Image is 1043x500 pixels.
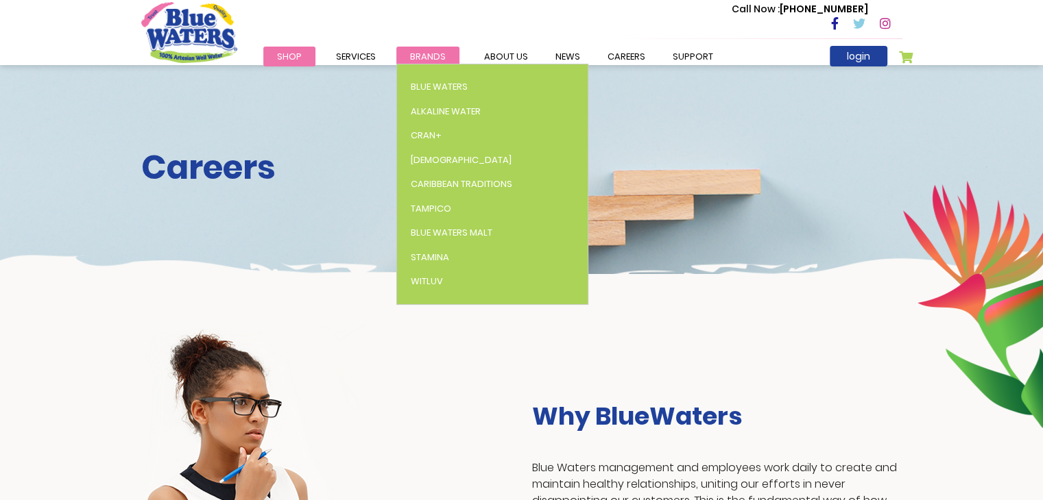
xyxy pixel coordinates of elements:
[542,47,594,66] a: News
[410,50,446,63] span: Brands
[411,251,449,264] span: Stamina
[411,153,512,166] span: [DEMOGRAPHIC_DATA]
[277,50,302,63] span: Shop
[411,105,481,118] span: Alkaline Water
[732,2,780,16] span: Call Now :
[594,47,659,66] a: careers
[902,180,1043,428] img: career-intro-leaves.png
[411,80,468,93] span: Blue Waters
[732,2,868,16] p: [PHONE_NUMBER]
[411,202,451,215] span: Tampico
[141,2,237,62] a: store logo
[470,47,542,66] a: about us
[336,50,376,63] span: Services
[411,226,492,239] span: Blue Waters Malt
[659,47,727,66] a: support
[411,177,512,190] span: Caribbean Traditions
[532,401,902,431] h3: Why BlueWaters
[141,148,902,188] h2: Careers
[830,46,887,66] a: login
[411,129,442,142] span: Cran+
[411,275,443,288] span: WitLuv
